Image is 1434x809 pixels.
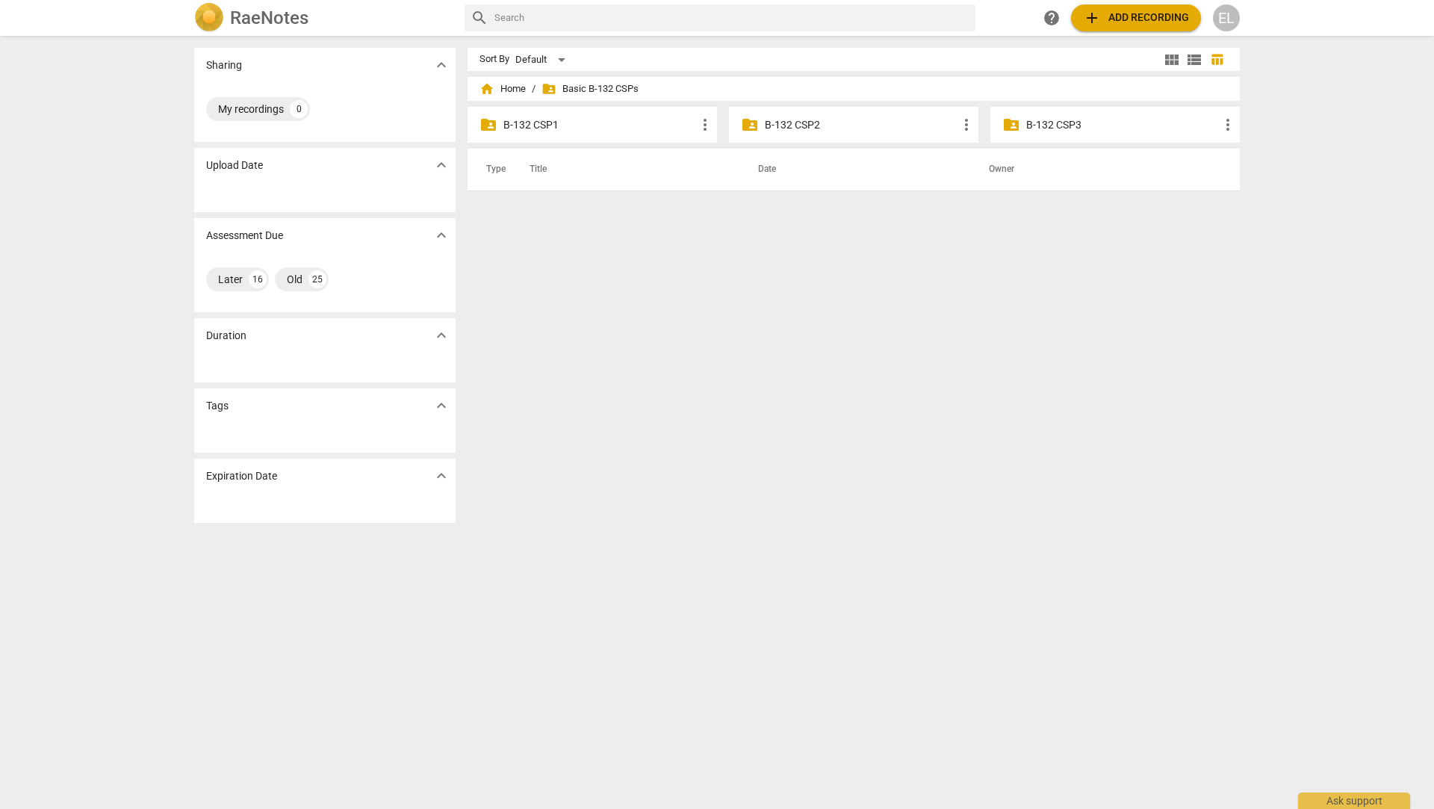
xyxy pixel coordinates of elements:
p: B-132 CSP3 [1026,117,1219,133]
span: folder_shared [479,116,497,134]
p: B-132 CSP1 [503,117,696,133]
span: folder_shared [1002,116,1020,134]
button: EL [1213,4,1240,31]
button: Show more [430,394,453,417]
span: expand_more [432,326,450,344]
p: Duration [206,328,246,344]
p: B-132 CSP2 [765,117,957,133]
span: add [1083,9,1101,27]
p: Tags [206,398,229,414]
button: List view [1183,49,1205,71]
button: Show more [430,224,453,247]
span: expand_more [432,156,450,174]
img: Logo [194,3,224,33]
span: table_chart [1210,52,1224,66]
input: Search [494,6,969,30]
div: My recordings [218,102,284,117]
button: Upload [1071,4,1201,31]
span: search [471,9,488,27]
span: more_vert [1219,116,1237,134]
button: Show more [430,324,453,347]
span: more_vert [957,116,975,134]
button: Show more [430,54,453,76]
span: expand_more [432,397,450,415]
div: Old [287,272,302,287]
div: Later [218,272,243,287]
span: folder_shared [541,81,556,96]
div: 25 [308,270,326,288]
th: Title [512,149,740,190]
div: Ask support [1298,793,1410,809]
th: Owner [971,149,1224,190]
p: Expiration Date [206,468,277,484]
p: Sharing [206,58,242,73]
div: 16 [249,270,267,288]
a: Help [1038,4,1065,31]
th: Type [474,149,512,190]
span: view_list [1185,51,1203,69]
span: view_module [1163,51,1181,69]
a: LogoRaeNotes [194,3,453,33]
span: / [532,84,536,95]
button: Show more [430,154,453,176]
div: 0 [290,100,308,118]
p: Upload Date [206,158,263,173]
div: Default [515,48,571,72]
button: Table view [1205,49,1228,71]
span: more_vert [696,116,714,134]
span: Add recording [1083,9,1189,27]
th: Date [740,149,971,190]
button: Show more [430,465,453,487]
span: home [479,81,494,96]
p: Assessment Due [206,228,283,244]
h2: RaeNotes [230,7,308,28]
span: expand_more [432,56,450,74]
span: Home [479,81,526,96]
span: expand_more [432,226,450,244]
span: Basic B-132 CSPs [541,81,639,96]
button: Tile view [1161,49,1183,71]
div: Sort By [479,54,509,65]
span: folder_shared [741,116,759,134]
span: help [1043,9,1061,27]
span: expand_more [432,467,450,485]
